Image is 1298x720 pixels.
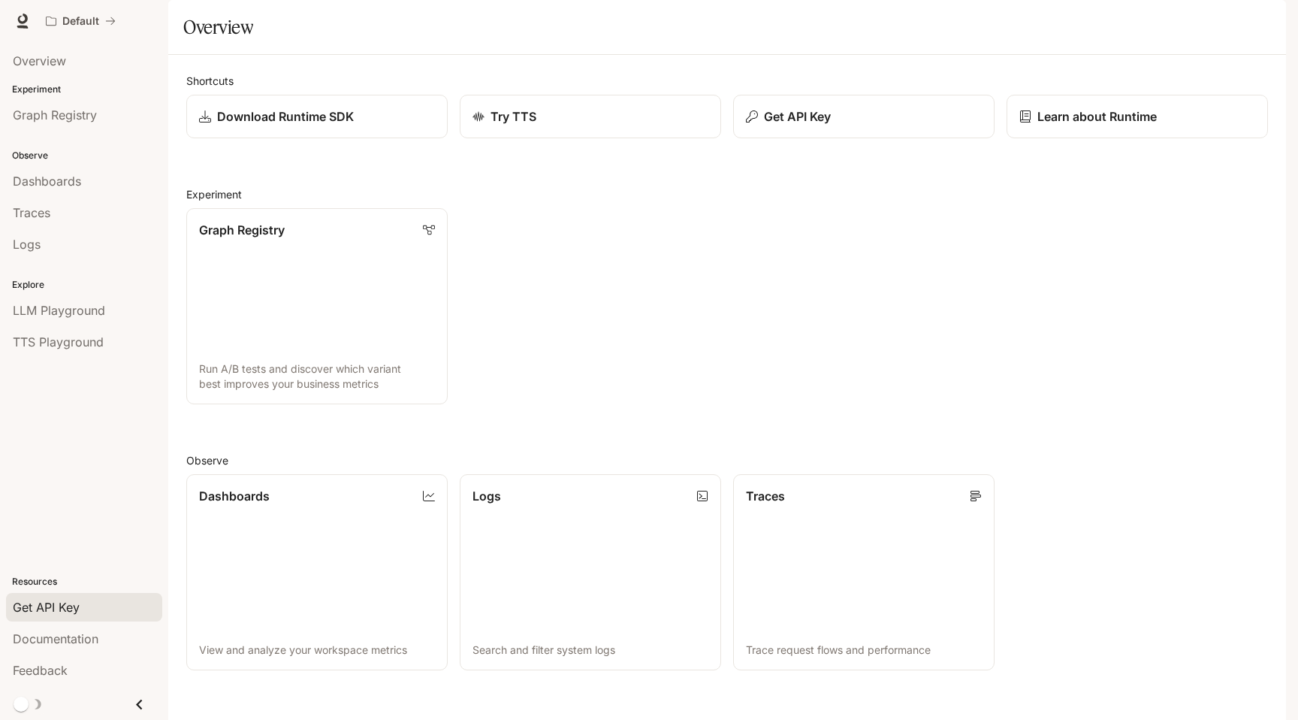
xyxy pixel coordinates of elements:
[764,107,831,126] p: Get API Key
[746,643,982,658] p: Trace request flows and performance
[186,452,1268,468] h2: Observe
[199,643,435,658] p: View and analyze your workspace metrics
[746,487,785,505] p: Traces
[1037,107,1157,126] p: Learn about Runtime
[62,15,99,28] p: Default
[186,474,448,670] a: DashboardsView and analyze your workspace metrics
[199,362,435,392] p: Run A/B tests and discover which variant best improves your business metrics
[186,208,448,404] a: Graph RegistryRun A/B tests and discover which variant best improves your business metrics
[183,12,253,42] h1: Overview
[733,95,995,138] button: Get API Key
[199,487,270,505] p: Dashboards
[472,643,708,658] p: Search and filter system logs
[491,107,536,126] p: Try TTS
[199,221,285,239] p: Graph Registry
[460,95,721,138] a: Try TTS
[217,107,354,126] p: Download Runtime SDK
[472,487,501,505] p: Logs
[1007,95,1268,138] a: Learn about Runtime
[733,474,995,670] a: TracesTrace request flows and performance
[186,95,448,138] a: Download Runtime SDK
[39,6,122,36] button: All workspaces
[186,73,1268,89] h2: Shortcuts
[186,186,1268,202] h2: Experiment
[460,474,721,670] a: LogsSearch and filter system logs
